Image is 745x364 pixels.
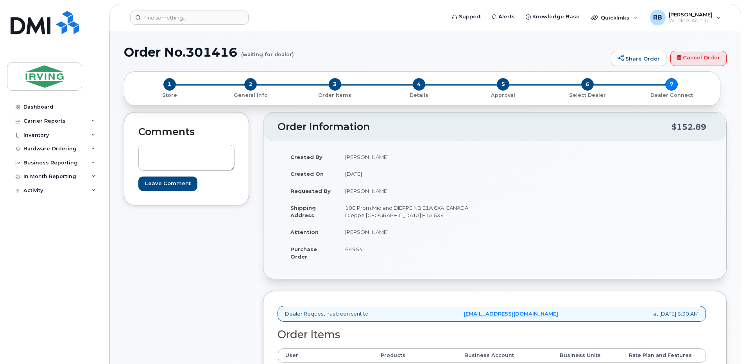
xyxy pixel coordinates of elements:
th: User [278,348,374,362]
a: 6 Select Dealer [545,91,629,99]
td: [PERSON_NAME] [338,148,489,166]
a: Share Order [611,51,666,66]
th: Rate Plan and Features [622,348,706,362]
strong: Created On [290,171,324,177]
small: (waiting for dealer) [241,45,294,57]
strong: Attention [290,229,319,235]
p: Store [134,92,205,99]
a: [EMAIL_ADDRESS][DOMAIN_NAME] [464,310,558,318]
span: 2 [244,78,257,91]
strong: Purchase Order [290,246,317,260]
a: Cancel Order [670,51,727,66]
span: 4 [413,78,425,91]
p: Details [380,92,458,99]
p: Order Items [296,92,374,99]
h2: Comments [138,127,235,137]
p: Approval [464,92,542,99]
th: Business Units [553,348,622,362]
a: 2 General Info [208,91,292,99]
td: [DATE] [338,165,489,182]
h1: Order No.301416 [124,45,607,59]
td: 100 Prom Midland DIEPPE NB E1A 6X4 CANADA Dieppe [GEOGRAPHIC_DATA] E1A 6X4 [338,199,489,223]
a: 1 Store [131,91,208,99]
strong: Shipping Address [290,205,316,218]
td: [PERSON_NAME] [338,182,489,200]
strong: Created By [290,154,322,160]
a: 3 Order Items [293,91,377,99]
p: General Info [211,92,289,99]
h2: Order Information [278,121,672,132]
div: Dealer Request has been sent to at [DATE] 6:30 AM [278,306,706,322]
input: Leave Comment [138,177,197,191]
td: [PERSON_NAME] [338,223,489,241]
h2: Order Items [278,329,706,341]
th: Business Account [457,348,553,362]
span: 5 [497,78,509,91]
a: 5 Approval [461,91,545,99]
th: Products [374,348,457,362]
span: 1 [163,78,176,91]
div: $152.89 [672,120,706,134]
span: 64954 [345,246,363,252]
a: 4 Details [377,91,461,99]
span: 6 [581,78,594,91]
span: 3 [329,78,341,91]
p: Select Dealer [548,92,626,99]
strong: Requested By [290,188,331,194]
